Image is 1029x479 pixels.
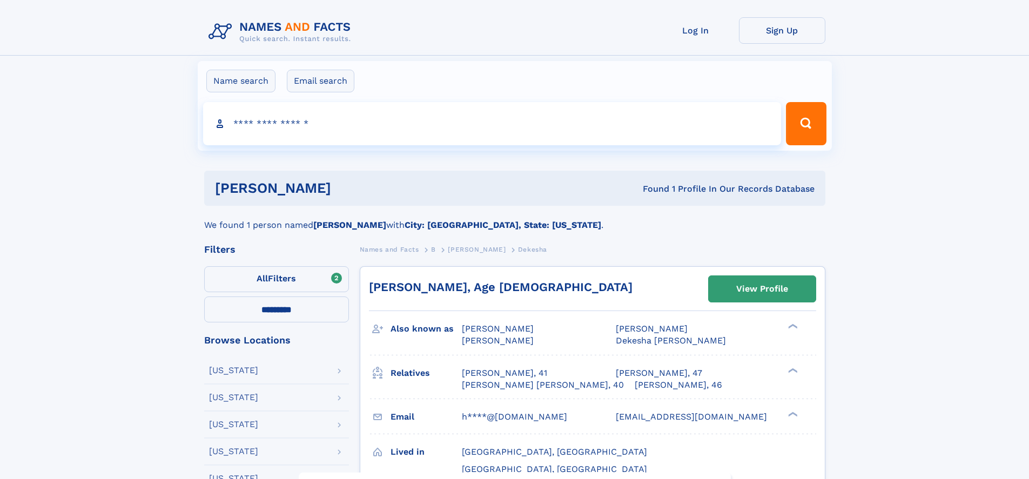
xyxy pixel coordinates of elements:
div: Browse Locations [204,335,349,345]
div: [US_STATE] [209,420,258,429]
div: [US_STATE] [209,447,258,456]
div: We found 1 person named with . [204,206,825,232]
a: Names and Facts [360,242,419,256]
a: [PERSON_NAME] [448,242,506,256]
label: Name search [206,70,275,92]
span: [GEOGRAPHIC_DATA], [GEOGRAPHIC_DATA] [462,447,647,457]
div: Found 1 Profile In Our Records Database [487,183,815,195]
input: search input [203,102,782,145]
a: View Profile [709,276,816,302]
span: [EMAIL_ADDRESS][DOMAIN_NAME] [616,411,767,422]
a: [PERSON_NAME], 41 [462,367,547,379]
b: City: [GEOGRAPHIC_DATA], State: [US_STATE] [405,220,601,230]
h1: [PERSON_NAME] [215,181,487,195]
h3: Email [391,408,462,426]
span: [PERSON_NAME] [462,335,534,346]
b: [PERSON_NAME] [313,220,386,230]
a: Log In [653,17,739,44]
a: [PERSON_NAME], 46 [635,379,722,391]
button: Search Button [786,102,826,145]
div: View Profile [736,276,788,301]
div: ❯ [785,410,798,417]
h3: Also known as [391,320,462,338]
div: ❯ [785,323,798,330]
label: Email search [287,70,354,92]
span: [PERSON_NAME] [616,323,688,334]
div: Filters [204,245,349,254]
h3: Relatives [391,364,462,382]
div: [US_STATE] [209,393,258,402]
span: B [431,246,436,253]
span: [PERSON_NAME] [448,246,506,253]
a: B [431,242,436,256]
h3: Lived in [391,443,462,461]
div: ❯ [785,367,798,374]
span: Dekesha [PERSON_NAME] [616,335,726,346]
span: [GEOGRAPHIC_DATA], [GEOGRAPHIC_DATA] [462,464,647,474]
a: Sign Up [739,17,825,44]
a: [PERSON_NAME], 47 [616,367,702,379]
a: [PERSON_NAME] [PERSON_NAME], 40 [462,379,624,391]
span: Dekesha [518,246,547,253]
img: Logo Names and Facts [204,17,360,46]
a: [PERSON_NAME], Age [DEMOGRAPHIC_DATA] [369,280,633,294]
label: Filters [204,266,349,292]
span: All [257,273,268,284]
span: [PERSON_NAME] [462,323,534,334]
div: [US_STATE] [209,366,258,375]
